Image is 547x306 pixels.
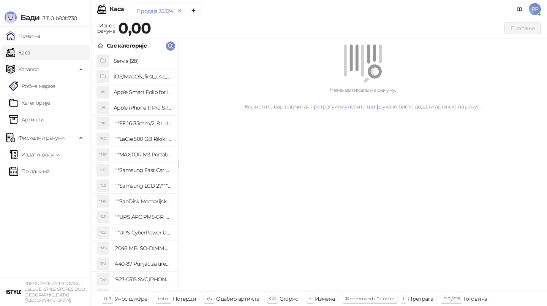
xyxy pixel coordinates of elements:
div: Све категорије [107,41,147,50]
div: Каса [109,6,124,12]
div: Продаја 35324 [136,7,173,15]
img: Logo [5,11,17,24]
span: 0-9 [104,296,111,301]
a: Документација [514,3,526,15]
a: По данима [9,164,49,179]
div: "CU [97,226,109,239]
small: PREDUZEĆE ZA TRGOVINU I USLUGE ISTYLE STORES DOO [GEOGRAPHIC_DATA] ([GEOGRAPHIC_DATA]) [24,281,85,303]
img: 64x64-companyLogo-77b92cf4-9946-4f36-9751-bf7bb5fd2c7d.png [6,284,21,300]
h4: Apple Smart Folio for iPad mini (A17 Pro) - Sage [114,86,172,98]
div: Измена [315,294,335,304]
div: Одабир артикла [216,294,259,304]
h4: "2048 MB, SO-DIMM DDRII, 667 MHz, Napajanje 1,8 0,1 V, Latencija CL5" [114,242,172,254]
div: "S5 [97,273,109,285]
span: enter [158,296,169,301]
div: "FC [97,164,109,176]
div: "PU [97,258,109,270]
div: Сторно [280,294,299,304]
h4: """UPS CyberPower UT650EG, 650VA/360W , line-int., s_uko, desktop""" [114,226,172,239]
div: "SD [97,289,109,301]
h4: """MAXTOR M3 Portable 2TB 2.5"""" crni eksterni hard disk HX-M201TCB/GM""" [114,148,172,161]
button: remove [175,8,185,14]
h4: Servis (28) [114,55,172,67]
div: "5G [97,133,109,145]
span: PP [529,3,541,15]
h4: """Samsung LCD 27"""" C27F390FHUXEN""" [114,180,172,192]
a: ArtikliАртикли [9,112,44,127]
span: + [309,296,311,301]
div: "MK [97,195,109,207]
strong: 0,00 [118,19,151,37]
h4: """EF 16-35mm/2, 8 L III USM""" [114,117,172,129]
div: "L2 [97,180,109,192]
h4: "923-0315 SVC,IPHONE 5/5S BATTERY REMOVAL TRAY Držač za iPhone sa kojim se otvara display [114,273,172,285]
div: Унос шифре [115,294,148,304]
a: унесите шифру [345,103,386,110]
h4: """Samsung Fast Car Charge Adapter, brzi auto punja_, boja crna""" [114,164,172,176]
a: Каса [6,45,30,60]
a: Робне марке [9,78,55,94]
div: AS [97,86,109,98]
span: Фискални рачуни [18,130,65,145]
span: f [403,296,404,301]
h4: """LaCie 500 GB Rikiki USB 3.0 / Ultra Compact & Resistant aluminum / USB 3.0 / 2.5""""""" [114,133,172,145]
div: AI [97,102,109,114]
button: Add tab [186,3,201,18]
span: ⌫ [269,296,275,301]
div: Нема артикала на рачуну. Користите бар код читач, или како бисте додали артикле на рачун. [188,86,538,111]
div: Потврди [173,294,196,304]
div: Готовина [463,294,487,304]
div: Претрага [408,294,433,304]
span: ↑/↓ [206,296,212,301]
div: grid [92,53,178,291]
h4: """UPS APC PM5-GR, Essential Surge Arrest,5 utic_nica""" [114,211,172,223]
a: Категорије [9,95,51,110]
h4: "440-87 Punjac za uredjaje sa micro USB portom 4/1, Stand." [114,258,172,270]
div: "MP [97,148,109,161]
h4: Apple iPhone 11 Pro Silicone Case - Black [114,102,172,114]
h4: """SanDisk Memorijska kartica 256GB microSDXC sa SD adapterom SDSQXA1-256G-GN6MA - Extreme PLUS, ... [114,195,172,207]
a: Издати рачуни [9,147,60,162]
div: Износ рачуна [96,21,117,36]
div: "MS [97,242,109,254]
h4: "923-0448 SVC,IPHONE,TOURQUE DRIVER KIT .65KGF- CM Šrafciger " [114,289,172,301]
span: 3.11.0-b80b730 [40,15,77,22]
div: "18 [97,117,109,129]
a: Почетна [6,28,40,43]
h4: iOS/MacOS_first_use_assistance (4) [114,70,172,83]
a: претрагу [310,103,334,110]
button: Плаћање [504,22,541,34]
span: Каталог [18,62,39,77]
div: "AP [97,211,109,223]
span: ⌘ command / ⌃ control [345,296,395,301]
span: Бади [21,13,40,22]
span: F10 / F16 [443,296,460,301]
